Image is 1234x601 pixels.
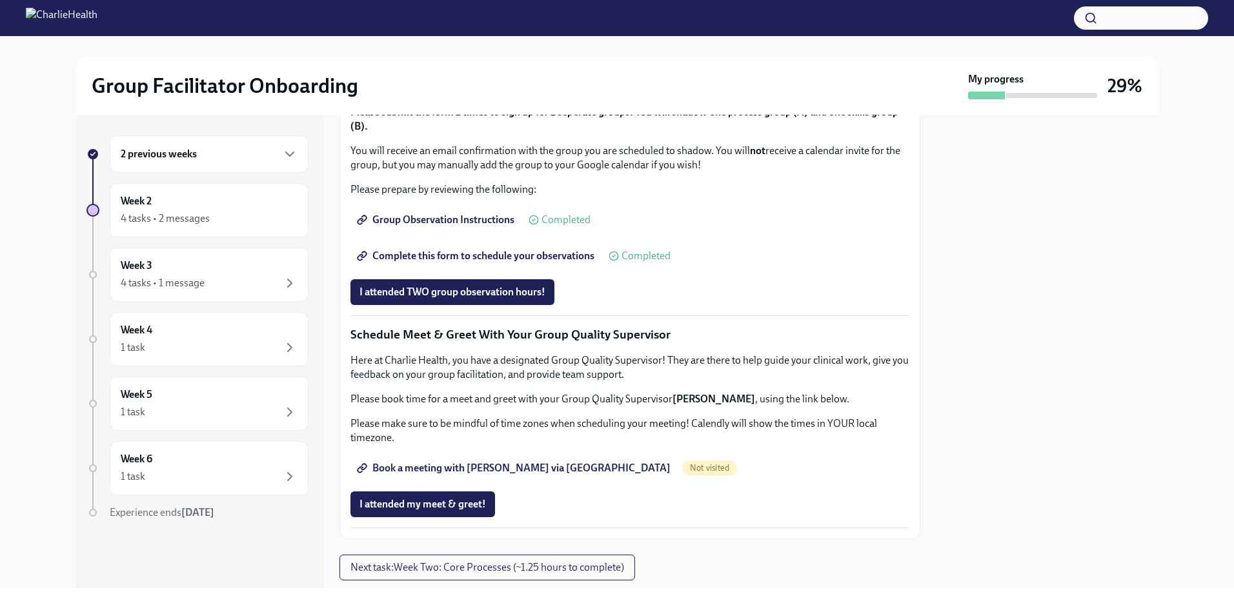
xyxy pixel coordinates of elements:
[110,506,214,518] span: Experience ends
[673,393,755,405] strong: [PERSON_NAME]
[359,213,514,226] span: Group Observation Instructions
[968,72,1024,86] strong: My progress
[350,326,909,343] p: Schedule Meet & Greet With Your Group Quality Supervisor
[86,312,308,366] a: Week 41 task
[350,243,603,269] a: Complete this form to schedule your observations
[86,183,308,237] a: Week 24 tasks • 2 messages
[350,106,898,132] strong: Please submit the form 2 times to sign up for 2 seperate groups. You will shadow one process grou...
[350,182,909,197] p: Please prepare by reviewing the following:
[26,8,97,28] img: CharlieHealth
[350,561,624,574] span: Next task : Week Two: Core Processes (~1.25 hours to complete)
[350,207,523,233] a: Group Observation Instructions
[350,417,909,445] p: Please make sure to be mindful of time zones when scheduling your meeting! Calendly will show the...
[350,491,495,517] button: I attended my meet & greet!
[541,215,591,225] span: Completed
[86,441,308,495] a: Week 61 task
[121,452,152,466] h6: Week 6
[121,388,152,402] h6: Week 5
[121,259,152,273] h6: Week 3
[121,212,210,226] div: 4 tasks • 2 messages
[359,250,594,262] span: Complete this form to schedule your observations
[121,405,145,419] div: 1 task
[359,462,671,475] span: Book a meeting with [PERSON_NAME] via [GEOGRAPHIC_DATA]
[121,469,145,484] div: 1 task
[110,135,308,173] div: 2 previous weeks
[350,144,909,172] p: You will receive an email confirmation with the group you are scheduled to shadow. You will recei...
[682,463,737,473] span: Not visited
[359,498,486,511] span: I attended my meet & greet!
[1108,74,1142,97] h3: 29%
[750,144,765,157] strong: not
[86,377,308,431] a: Week 51 task
[121,147,197,161] h6: 2 previous weeks
[181,506,214,518] strong: [DATE]
[339,555,635,580] button: Next task:Week Two: Core Processes (~1.25 hours to complete)
[350,279,554,305] button: I attended TWO group observation hours!
[622,251,671,261] span: Completed
[121,323,152,337] h6: Week 4
[350,353,909,382] p: Here at Charlie Health, you have a designated Group Quality Supervisor! They are there to help gu...
[121,340,145,355] div: 1 task
[350,392,909,406] p: Please book time for a meet and greet with your Group Quality Supervisor , using the link below.
[359,286,545,299] span: I attended TWO group observation hours!
[121,276,205,290] div: 4 tasks • 1 message
[92,73,358,99] h2: Group Facilitator Onboarding
[121,194,152,208] h6: Week 2
[86,248,308,302] a: Week 34 tasks • 1 message
[350,455,680,481] a: Book a meeting with [PERSON_NAME] via [GEOGRAPHIC_DATA]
